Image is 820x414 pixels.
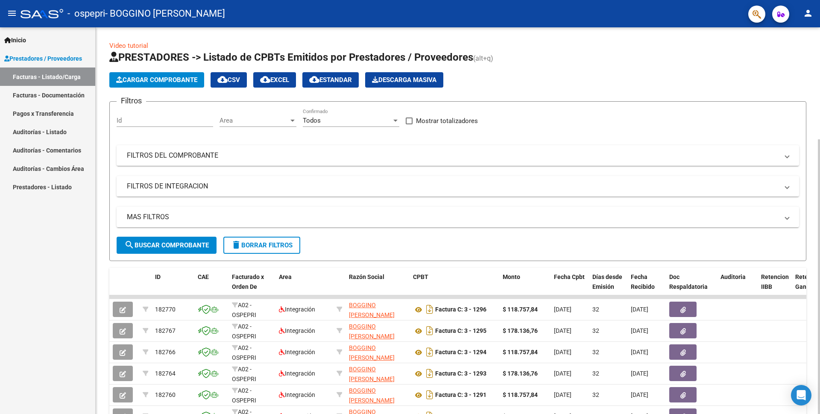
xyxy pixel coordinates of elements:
[279,306,315,313] span: Integración
[7,8,17,18] mat-icon: menu
[503,273,520,280] span: Monto
[309,74,319,85] mat-icon: cloud_download
[349,273,384,280] span: Razón Social
[424,302,435,316] i: Descargar documento
[416,116,478,126] span: Mostrar totalizadores
[424,388,435,402] i: Descargar documento
[232,387,256,404] span: A02 - OSPEPRI
[303,117,321,124] span: Todos
[124,240,135,250] mat-icon: search
[279,349,315,355] span: Integración
[631,306,648,313] span: [DATE]
[592,327,599,334] span: 32
[232,273,264,290] span: Facturado x Orden De
[631,370,648,377] span: [DATE]
[627,268,666,305] datatable-header-cell: Fecha Recibido
[260,74,270,85] mat-icon: cloud_download
[109,42,148,50] a: Video tutorial
[669,273,708,290] span: Doc Respaldatoria
[349,344,395,361] span: BOGGINO [PERSON_NAME]
[217,76,240,84] span: CSV
[349,364,406,382] div: 27244909901
[791,385,811,405] div: Open Intercom Messenger
[155,306,176,313] span: 182770
[279,273,292,280] span: Area
[499,268,551,305] datatable-header-cell: Monto
[349,387,395,404] span: BOGGINO [PERSON_NAME]
[117,145,799,166] mat-expansion-panel-header: FILTROS DEL COMPROBANTE
[155,273,161,280] span: ID
[155,391,176,398] span: 182760
[231,240,241,250] mat-icon: delete
[589,268,627,305] datatable-header-cell: Días desde Emisión
[554,306,571,313] span: [DATE]
[554,349,571,355] span: [DATE]
[592,306,599,313] span: 32
[117,176,799,197] mat-expansion-panel-header: FILTROS DE INTEGRACION
[260,76,289,84] span: EXCEL
[220,117,289,124] span: Area
[109,72,204,88] button: Cargar Comprobante
[717,268,758,305] datatable-header-cell: Auditoria
[473,54,493,62] span: (alt+q)
[109,51,473,63] span: PRESTADORES -> Listado de CPBTs Emitidos por Prestadores / Proveedores
[152,268,194,305] datatable-header-cell: ID
[309,76,352,84] span: Estandar
[435,370,486,377] strong: Factura C: 3 - 1293
[503,349,538,355] strong: $ 118.757,84
[232,344,256,361] span: A02 - OSPEPRI
[803,8,813,18] mat-icon: person
[302,72,359,88] button: Estandar
[554,273,585,280] span: Fecha Cpbt
[435,306,486,313] strong: Factura C: 3 - 1296
[194,268,228,305] datatable-header-cell: CAE
[424,345,435,359] i: Descargar documento
[231,241,293,249] span: Borrar Filtros
[631,327,648,334] span: [DATE]
[279,370,315,377] span: Integración
[117,95,146,107] h3: Filtros
[211,72,247,88] button: CSV
[124,241,209,249] span: Buscar Comprobante
[365,72,443,88] button: Descarga Masiva
[592,273,622,290] span: Días desde Emisión
[232,366,256,382] span: A02 - OSPEPRI
[666,268,717,305] datatable-header-cell: Doc Respaldatoria
[554,391,571,398] span: [DATE]
[503,327,538,334] strong: $ 178.136,76
[198,273,209,280] span: CAE
[4,54,82,63] span: Prestadores / Proveedores
[365,72,443,88] app-download-masive: Descarga masiva de comprobantes (adjuntos)
[349,366,395,382] span: BOGGINO [PERSON_NAME]
[155,327,176,334] span: 182767
[223,237,300,254] button: Borrar Filtros
[554,370,571,377] span: [DATE]
[349,386,406,404] div: 27244909901
[503,391,538,398] strong: $ 118.757,84
[592,370,599,377] span: 32
[117,207,799,227] mat-expansion-panel-header: MAS FILTROS
[155,370,176,377] span: 182764
[631,273,655,290] span: Fecha Recibido
[554,327,571,334] span: [DATE]
[410,268,499,305] datatable-header-cell: CPBT
[503,370,538,377] strong: $ 178.136,76
[349,302,395,318] span: BOGGINO [PERSON_NAME]
[232,323,256,340] span: A02 - OSPEPRI
[253,72,296,88] button: EXCEL
[228,268,275,305] datatable-header-cell: Facturado x Orden De
[116,76,197,84] span: Cargar Comprobante
[155,349,176,355] span: 182766
[631,349,648,355] span: [DATE]
[413,273,428,280] span: CPBT
[67,4,105,23] span: - ospepri
[349,323,395,340] span: BOGGINO [PERSON_NAME]
[105,4,225,23] span: - BOGGINO [PERSON_NAME]
[232,302,256,318] span: A02 - OSPEPRI
[275,268,333,305] datatable-header-cell: Area
[435,328,486,335] strong: Factura C: 3 - 1295
[4,35,26,45] span: Inicio
[349,300,406,318] div: 27244909901
[592,391,599,398] span: 32
[761,273,789,290] span: Retencion IIBB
